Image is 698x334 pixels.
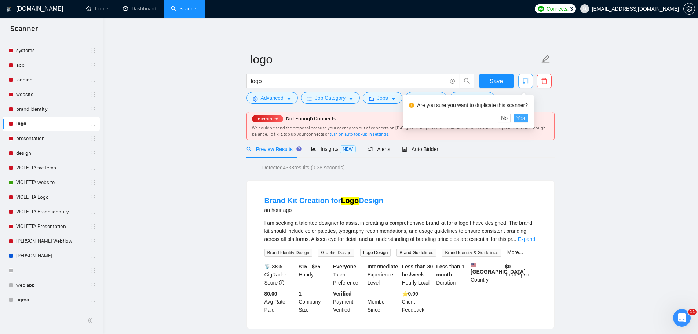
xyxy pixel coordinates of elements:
[253,96,258,102] span: setting
[16,43,86,58] a: systems
[341,197,359,205] mark: Logo
[16,161,86,175] a: VIOLETTA systems
[301,92,360,104] button: barsJob Categorycaret-down
[363,92,402,104] button: folderJobscaret-down
[514,114,528,122] button: Yes
[263,290,297,314] div: Avg Rate Paid
[402,291,418,297] b: ⭐️ 0.00
[436,264,464,278] b: Less than 1 month
[252,125,546,137] span: We couldn’t send the proposal because your agency ran out of connects on [DATE]. This happens aft...
[90,77,96,83] span: holder
[402,146,438,152] span: Auto Bidder
[264,206,383,214] div: an hour ago
[396,249,436,257] span: Brand Guidelines
[450,79,455,84] span: info-circle
[16,58,86,73] a: app
[171,5,198,12] a: searchScanner
[246,92,298,104] button: settingAdvancedcaret-down
[368,291,369,297] b: -
[90,62,96,68] span: holder
[402,147,407,152] span: robot
[369,96,374,102] span: folder
[688,309,697,315] span: 11
[501,114,508,122] span: No
[16,117,86,131] a: logo
[90,282,96,288] span: holder
[264,220,533,242] span: I am seeking a talented designer to assist in creating a comprehensive brand kit for a logo I hav...
[246,147,252,152] span: search
[16,190,86,205] a: VIOLETTA Logo
[90,180,96,186] span: holder
[296,146,302,152] div: Tooltip anchor
[297,263,332,287] div: Hourly
[537,74,552,88] button: delete
[673,309,691,327] iframe: Intercom live chat
[366,290,401,314] div: Member Since
[479,74,514,88] button: Save
[90,150,96,156] span: holder
[16,146,86,161] a: design
[332,290,366,314] div: Payment Verified
[16,175,86,190] a: VIOLETTA website
[460,74,474,88] button: search
[16,102,86,117] a: brand identity
[516,114,525,122] span: Yes
[505,264,511,269] b: $ 0
[518,74,533,88] button: copy
[402,264,433,278] b: Less than 30 hrs/week
[90,92,96,98] span: holder
[286,115,336,122] span: Not Enough Connects
[340,145,356,153] span: NEW
[498,114,511,122] button: No
[264,264,282,269] b: 📡 38%
[90,253,96,259] span: holder
[683,6,695,12] a: setting
[471,263,526,275] b: [GEOGRAPHIC_DATA]
[311,146,356,152] span: Insights
[86,5,108,12] a: homeHome
[435,263,469,287] div: Duration
[251,50,540,69] input: Scanner name...
[570,5,573,13] span: 3
[401,290,435,314] div: Client Feedback
[87,317,95,324] span: double-left
[90,297,96,303] span: holder
[6,3,11,15] img: logo
[348,96,354,102] span: caret-down
[368,264,398,269] b: Intermediate
[391,96,396,102] span: caret-down
[286,96,292,102] span: caret-down
[297,290,332,314] div: Company Size
[538,6,544,12] img: upwork-logo.png
[507,249,523,255] a: More...
[518,236,535,242] a: Expand
[16,205,86,219] a: VIOLETTA Brand identity
[279,280,284,285] span: info-circle
[504,263,538,287] div: Total Spent
[90,268,96,274] span: holder
[90,224,96,230] span: holder
[490,77,503,86] span: Save
[582,6,587,11] span: user
[401,263,435,287] div: Hourly Load
[16,131,86,146] a: presentation
[330,132,390,137] a: turn on auto top-up in settings.
[460,78,474,84] span: search
[16,293,86,307] a: figma
[257,164,350,172] span: Detected 4338 results (0.38 seconds)
[264,197,383,205] a: Brand Kit Creation forLogoDesign
[469,263,504,287] div: Country
[251,77,447,86] input: Search Freelance Jobs...
[90,121,96,127] span: holder
[409,103,414,108] span: exclamation-circle
[264,249,313,257] span: Brand Identity Design
[368,147,373,152] span: notification
[255,116,281,121] span: Interrupted
[246,146,299,152] span: Preview Results
[299,291,302,297] b: 1
[4,23,44,39] span: Scanner
[368,146,390,152] span: Alerts
[512,236,516,242] span: ...
[264,291,277,297] b: $0.00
